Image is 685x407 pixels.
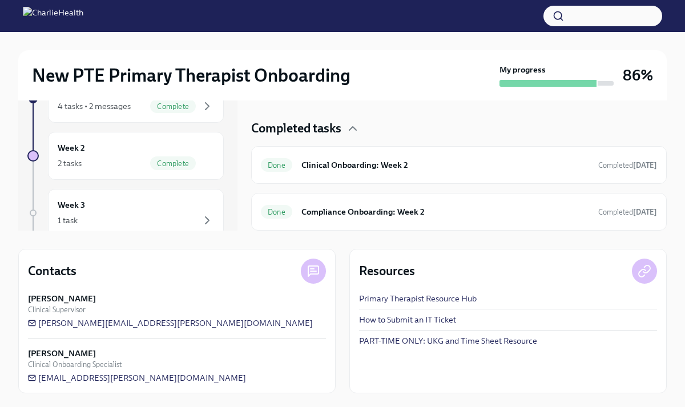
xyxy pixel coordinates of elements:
[359,293,477,304] a: Primary Therapist Resource Hub
[28,348,96,359] strong: [PERSON_NAME]
[32,64,350,87] h2: New PTE Primary Therapist Onboarding
[301,159,589,171] h6: Clinical Onboarding: Week 2
[598,208,657,216] span: Completed
[623,65,653,86] h3: 86%
[58,142,85,154] h6: Week 2
[150,102,196,111] span: Complete
[251,120,667,137] div: Completed tasks
[150,159,196,168] span: Complete
[499,64,546,75] strong: My progress
[28,317,313,329] a: [PERSON_NAME][EMAIL_ADDRESS][PERSON_NAME][DOMAIN_NAME]
[58,199,85,211] h6: Week 3
[359,263,415,280] h4: Resources
[28,372,246,384] a: [EMAIL_ADDRESS][PERSON_NAME][DOMAIN_NAME]
[28,293,96,304] strong: [PERSON_NAME]
[58,100,131,112] div: 4 tasks • 2 messages
[598,161,657,170] span: Completed
[633,161,657,170] strong: [DATE]
[28,263,76,280] h4: Contacts
[261,161,292,170] span: Done
[28,359,122,370] span: Clinical Onboarding Specialist
[261,203,657,221] a: DoneCompliance Onboarding: Week 2Completed[DATE]
[261,208,292,216] span: Done
[261,156,657,174] a: DoneClinical Onboarding: Week 2Completed[DATE]
[27,132,224,180] a: Week 22 tasksComplete
[27,189,224,237] a: Week 31 task
[359,314,456,325] a: How to Submit an IT Ticket
[301,205,589,218] h6: Compliance Onboarding: Week 2
[58,158,82,169] div: 2 tasks
[598,160,657,171] span: October 1st, 2025 18:45
[598,207,657,217] span: October 2nd, 2025 18:02
[23,7,83,25] img: CharlieHealth
[28,304,86,315] span: Clinical Supervisor
[58,215,78,226] div: 1 task
[359,335,537,346] a: PART-TIME ONLY: UKG and Time Sheet Resource
[633,208,657,216] strong: [DATE]
[251,120,341,137] h4: Completed tasks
